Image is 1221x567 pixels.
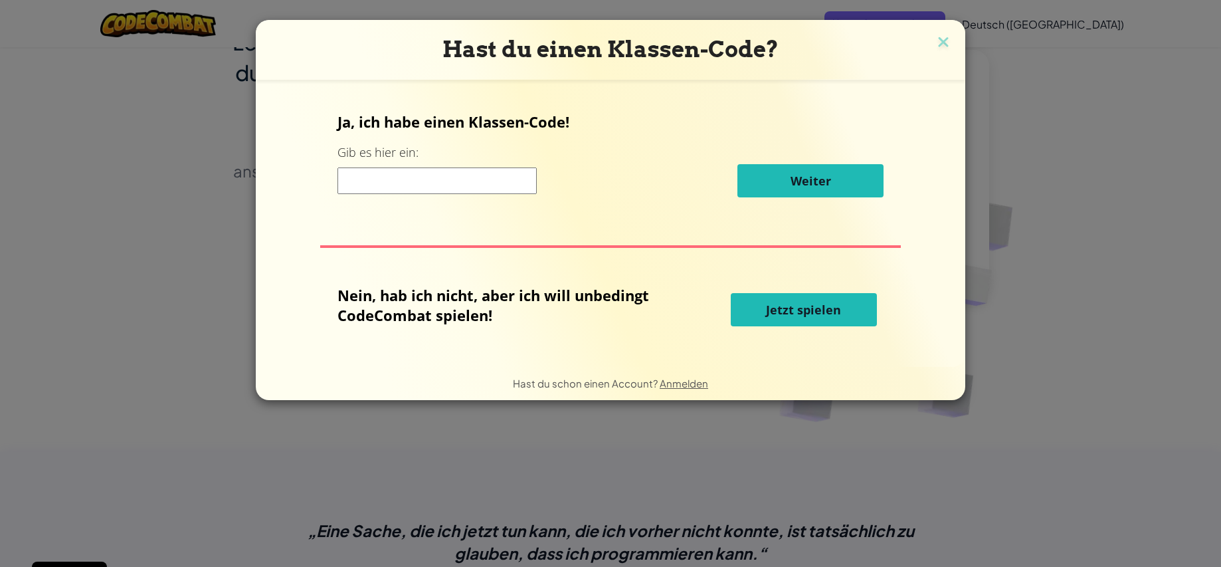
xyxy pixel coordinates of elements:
span: Hast du schon einen Account? [513,377,660,390]
span: Hast du einen Klassen-Code? [442,36,779,62]
p: Ja, ich habe einen Klassen-Code! [337,112,884,132]
p: Nein, hab ich nicht, aber ich will unbedingt CodeCombat spielen! [337,285,658,325]
a: Anmelden [660,377,708,390]
span: Jetzt spielen [766,302,841,318]
button: Jetzt spielen [731,293,877,326]
span: Weiter [791,173,831,189]
label: Gib es hier ein: [337,144,419,161]
img: close icon [935,33,952,53]
button: Weiter [737,164,884,197]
